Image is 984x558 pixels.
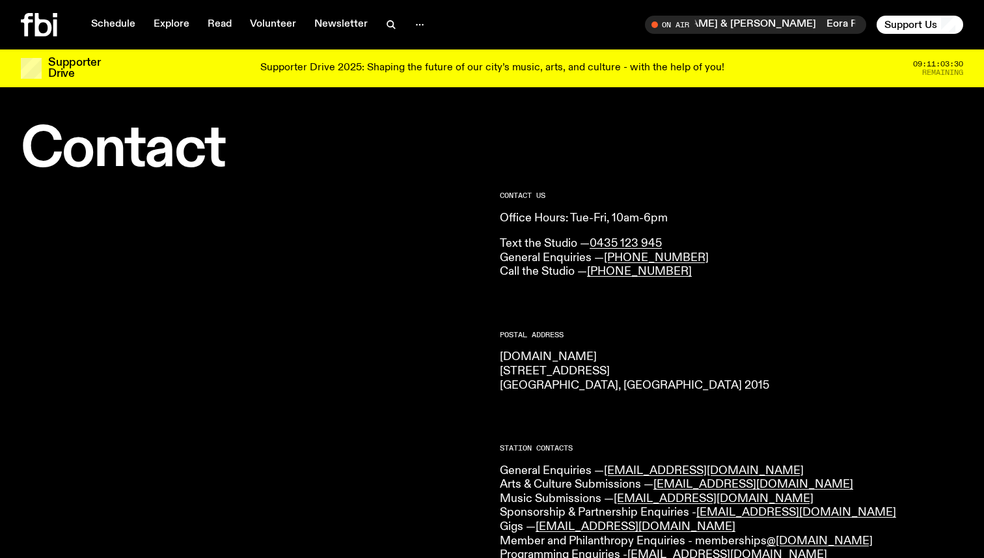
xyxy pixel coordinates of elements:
p: Supporter Drive 2025: Shaping the future of our city’s music, arts, and culture - with the help o... [260,63,724,74]
button: Support Us [877,16,963,34]
span: 09:11:03:30 [913,61,963,68]
a: 0435 123 945 [590,238,662,249]
h3: Supporter Drive [48,57,100,79]
span: Remaining [922,69,963,76]
h2: Postal Address [500,331,963,339]
a: Volunteer [242,16,304,34]
p: [DOMAIN_NAME] [STREET_ADDRESS] [GEOGRAPHIC_DATA], [GEOGRAPHIC_DATA] 2015 [500,350,963,393]
a: [EMAIL_ADDRESS][DOMAIN_NAME] [604,465,804,477]
button: On AirEora Rapper LILPIXIE - Out of the Box w/ [PERSON_NAME] & [PERSON_NAME]Eora Rapper LILPIXIE ... [645,16,866,34]
a: [PHONE_NUMBER] [604,252,709,264]
a: [PHONE_NUMBER] [587,266,692,277]
span: Support Us [884,19,937,31]
a: Explore [146,16,197,34]
p: Text the Studio — General Enquiries — Call the Studio — [500,237,963,279]
a: [EMAIL_ADDRESS][DOMAIN_NAME] [536,521,735,533]
h2: CONTACT US [500,192,963,199]
a: [EMAIL_ADDRESS][DOMAIN_NAME] [614,493,813,505]
a: [EMAIL_ADDRESS][DOMAIN_NAME] [696,507,896,518]
h1: Contact [21,124,484,176]
h2: Station Contacts [500,445,963,452]
a: @[DOMAIN_NAME] [767,535,873,547]
p: Office Hours: Tue-Fri, 10am-6pm [500,212,963,226]
a: Schedule [83,16,143,34]
a: Newsletter [307,16,376,34]
a: [EMAIL_ADDRESS][DOMAIN_NAME] [653,479,853,490]
a: Read [200,16,239,34]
